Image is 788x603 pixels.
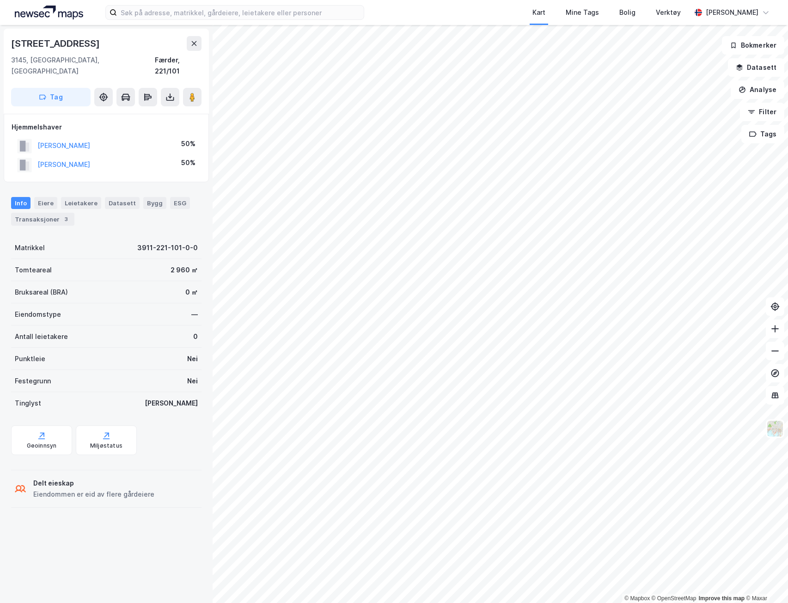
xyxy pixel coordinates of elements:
[170,197,190,209] div: ESG
[15,242,45,253] div: Matrikkel
[566,7,599,18] div: Mine Tags
[12,122,201,133] div: Hjemmelshaver
[699,595,745,602] a: Improve this map
[624,595,650,602] a: Mapbox
[15,375,51,387] div: Festegrunn
[27,442,57,449] div: Geoinnsyn
[193,331,198,342] div: 0
[11,55,155,77] div: 3145, [GEOGRAPHIC_DATA], [GEOGRAPHIC_DATA]
[706,7,758,18] div: [PERSON_NAME]
[619,7,635,18] div: Bolig
[15,6,83,19] img: logo.a4113a55bc3d86da70a041830d287a7e.svg
[34,197,57,209] div: Eiere
[61,215,71,224] div: 3
[185,287,198,298] div: 0 ㎡
[11,197,31,209] div: Info
[741,125,784,143] button: Tags
[532,7,545,18] div: Kart
[15,353,45,364] div: Punktleie
[11,88,91,106] button: Tag
[766,420,784,437] img: Z
[181,157,195,168] div: 50%
[117,6,364,19] input: Søk på adresse, matrikkel, gårdeiere, leietakere eller personer
[11,213,74,226] div: Transaksjoner
[742,559,788,603] div: Kontrollprogram for chat
[740,103,784,121] button: Filter
[181,138,195,149] div: 50%
[187,353,198,364] div: Nei
[33,489,154,500] div: Eiendommen er eid av flere gårdeiere
[143,197,166,209] div: Bygg
[187,375,198,387] div: Nei
[191,309,198,320] div: —
[731,80,784,99] button: Analyse
[656,7,681,18] div: Verktøy
[728,58,784,77] button: Datasett
[652,595,696,602] a: OpenStreetMap
[155,55,202,77] div: Færder, 221/101
[137,242,198,253] div: 3911-221-101-0-0
[105,197,140,209] div: Datasett
[61,197,101,209] div: Leietakere
[33,478,154,489] div: Delt eieskap
[11,36,102,51] div: [STREET_ADDRESS]
[90,442,122,449] div: Miljøstatus
[15,331,68,342] div: Antall leietakere
[171,265,198,276] div: 2 960 ㎡
[145,398,198,409] div: [PERSON_NAME]
[15,287,68,298] div: Bruksareal (BRA)
[722,36,784,55] button: Bokmerker
[15,398,41,409] div: Tinglyst
[742,559,788,603] iframe: Chat Widget
[15,265,52,276] div: Tomteareal
[15,309,61,320] div: Eiendomstype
